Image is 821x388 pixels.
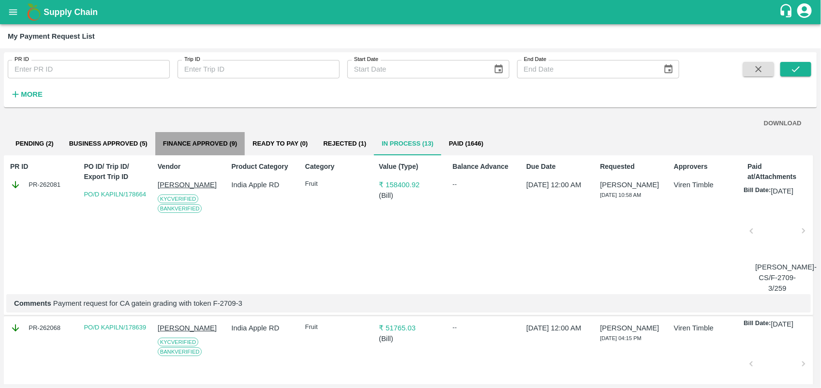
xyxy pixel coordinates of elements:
span: KYC Verified [158,194,198,203]
p: Balance Advance [453,162,516,172]
b: Supply Chain [44,7,98,17]
input: End Date [517,60,656,78]
p: ( Bill ) [379,190,442,201]
p: [PERSON_NAME] [158,323,221,333]
label: End Date [524,56,546,63]
p: Viren Timble [674,323,737,333]
div: -- [453,323,516,332]
button: Finance Approved (9) [155,132,245,155]
button: More [8,86,45,103]
div: My Payment Request List [8,30,95,43]
label: PR ID [15,56,29,63]
p: Fruit [305,179,369,189]
input: Enter Trip ID [178,60,340,78]
p: India Apple RD [231,179,295,190]
p: ₹ 51765.03 [379,323,442,333]
p: [PERSON_NAME] [600,179,664,190]
a: Supply Chain [44,5,779,19]
p: [DATE] 12:00 AM [526,179,590,190]
p: PO ID/ Trip ID/ Export Trip ID [84,162,147,182]
img: logo [24,2,44,22]
p: [DATE] [771,319,794,329]
p: Approvers [674,162,737,172]
strong: More [21,90,43,98]
span: Bank Verified [158,204,202,213]
p: India Apple RD [231,323,295,333]
button: Choose date [490,60,508,78]
span: Bank Verified [158,347,202,356]
p: Bill Date: [744,186,771,196]
p: Requested [600,162,664,172]
p: [DATE] 12:00 AM [526,323,590,333]
p: [PERSON_NAME] [158,179,221,190]
p: Vendor [158,162,221,172]
span: [DATE] 10:58 AM [600,192,642,198]
p: [DATE] [771,186,794,196]
p: Due Date [526,162,590,172]
p: Viren Timble [674,179,737,190]
p: Product Category [231,162,295,172]
input: Start Date [347,60,486,78]
button: Business Approved (5) [61,132,155,155]
p: Fruit [305,323,369,332]
p: [PERSON_NAME]-CS/F-2709-3/259 [755,262,799,294]
p: Paid at/Attachments [747,162,811,182]
div: PR-262068 [10,323,74,333]
p: [PERSON_NAME] [600,323,664,333]
a: PO/D KAPILN/178664 [84,191,146,198]
div: PR-262081 [10,179,74,190]
span: [DATE] 04:15 PM [600,335,642,341]
button: Choose date [659,60,678,78]
label: Start Date [354,56,378,63]
a: PO/D KAPILN/178639 [84,324,146,331]
span: KYC Verified [158,338,198,346]
p: Value (Type) [379,162,442,172]
div: account of current user [796,2,813,22]
div: customer-support [779,3,796,21]
button: Ready To Pay (0) [245,132,315,155]
p: ( Bill ) [379,333,442,344]
p: Category [305,162,369,172]
p: Payment request for CA gatein grading with token F-2709-3 [14,298,803,309]
b: Comments [14,299,51,307]
button: In Process (13) [374,132,441,155]
button: open drawer [2,1,24,23]
p: Bill Date: [744,319,771,329]
button: Paid (1646) [441,132,491,155]
button: DOWNLOAD [760,115,806,132]
div: -- [453,179,516,189]
p: PR ID [10,162,74,172]
p: ₹ 158400.92 [379,179,442,190]
label: Trip ID [184,56,200,63]
button: Rejected (1) [315,132,374,155]
input: Enter PR ID [8,60,170,78]
button: Pending (2) [8,132,61,155]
